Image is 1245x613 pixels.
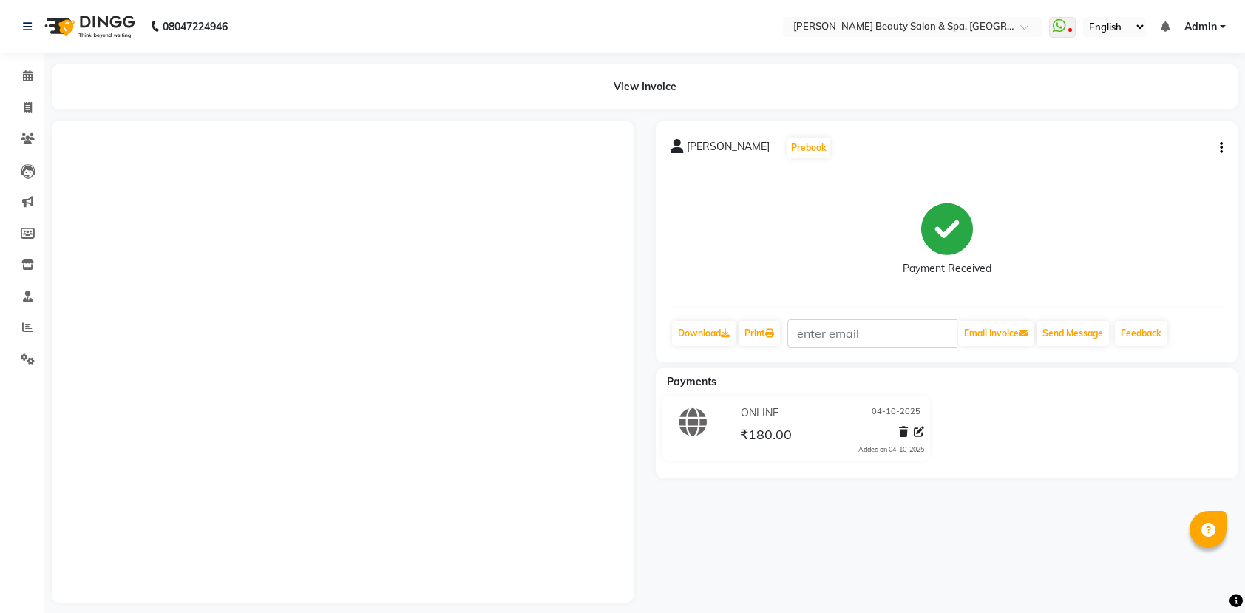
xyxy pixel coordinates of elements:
div: Added on 04-10-2025 [858,444,924,455]
span: Admin [1184,19,1217,35]
img: logo [38,6,139,47]
span: [PERSON_NAME] [687,139,770,160]
div: Payment Received [903,261,991,277]
button: Send Message [1037,321,1109,346]
div: View Invoice [52,64,1238,109]
a: Download [672,321,736,346]
input: enter email [787,319,957,348]
span: ONLINE [741,405,778,421]
span: Payments [667,375,716,388]
a: Feedback [1115,321,1167,346]
button: Prebook [787,138,830,158]
button: Email Invoice [958,321,1034,346]
a: Print [739,321,780,346]
span: 04-10-2025 [872,405,920,421]
span: ₹180.00 [740,426,792,447]
iframe: chat widget [1183,554,1230,598]
b: 08047224946 [163,6,228,47]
